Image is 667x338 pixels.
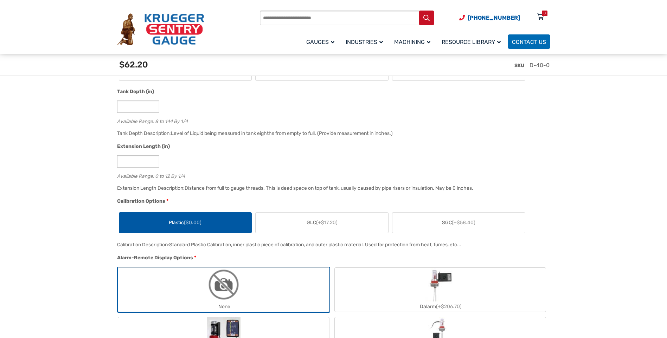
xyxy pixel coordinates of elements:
div: Level of Liquid being measured in tank eighths from empty to full. (Provide measurement in inches.) [171,130,393,136]
span: (+$206.70) [436,304,462,310]
img: Krueger Sentry Gauge [117,13,204,46]
span: Resource Library [442,39,501,45]
span: Industries [346,39,383,45]
span: [PHONE_NUMBER] [468,14,520,21]
div: Dalarm [335,301,546,312]
a: Resource Library [437,33,508,50]
span: Gauges [306,39,334,45]
span: Extension Length (in) [117,143,170,149]
a: Gauges [302,33,341,50]
a: Industries [341,33,390,50]
span: Calibration Description: [117,242,169,248]
span: (+$58.40) [452,220,475,226]
span: Tank Depth Description: [117,130,171,136]
span: Contact Us [512,39,546,45]
label: None [118,268,329,312]
span: Machining [394,39,430,45]
div: Available Range: 8 to 144 By 1/4 [117,117,547,124]
a: Phone Number (920) 434-8860 [459,13,520,22]
span: Calibration Options [117,198,165,204]
a: Contact Us [508,34,550,49]
span: Extension Length Description: [117,185,185,191]
div: 0 [544,11,546,16]
span: Alarm-Remote Display Options [117,255,193,261]
span: Tank Depth (in) [117,89,154,95]
abbr: required [166,197,168,205]
label: Dalarm [335,268,546,312]
abbr: required [194,254,196,261]
span: ($0.00) [184,220,201,226]
div: Available Range: 0 to 12 By 1/4 [117,172,547,178]
span: GLC [307,219,338,226]
span: D-40-0 [530,62,550,69]
div: Standard Plastic Calibration, inner plastic piece of calibration, and outer plastic material. Use... [169,242,461,248]
a: Machining [390,33,437,50]
div: Distance from full to gauge threads. This is dead space on top of tank, usually caused by pipe ri... [185,185,473,191]
div: None [118,301,329,312]
span: Plastic [169,219,201,226]
span: (+$17.20) [316,220,338,226]
span: SGC [442,219,475,226]
span: SKU [514,63,524,69]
